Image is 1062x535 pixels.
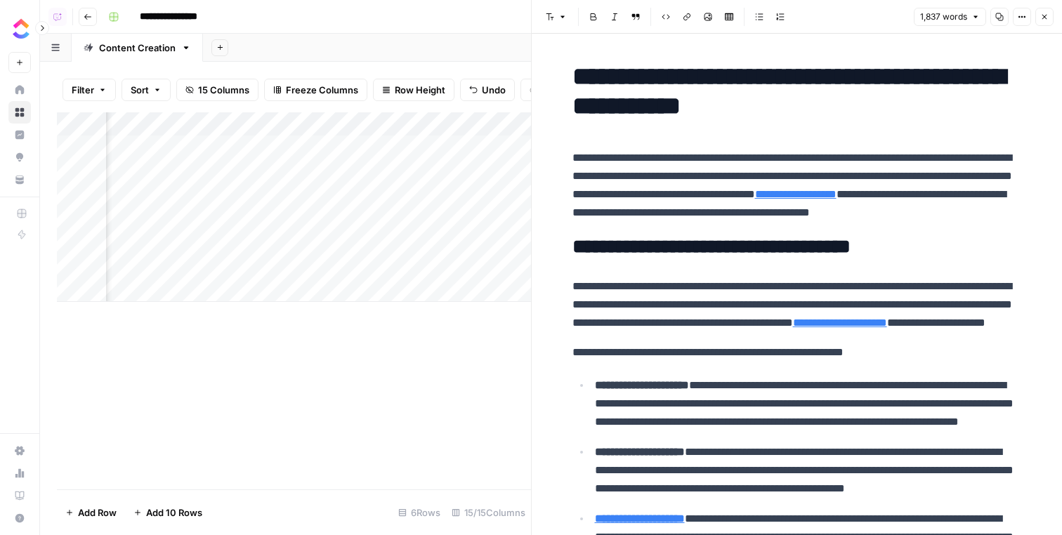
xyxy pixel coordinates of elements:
[8,440,31,462] a: Settings
[395,83,445,97] span: Row Height
[198,83,249,97] span: 15 Columns
[63,79,116,101] button: Filter
[122,79,171,101] button: Sort
[8,146,31,169] a: Opportunities
[8,101,31,124] a: Browse
[8,11,31,46] button: Workspace: ClickUp
[8,169,31,191] a: Your Data
[72,83,94,97] span: Filter
[78,506,117,520] span: Add Row
[146,506,202,520] span: Add 10 Rows
[131,83,149,97] span: Sort
[8,462,31,484] a: Usage
[57,501,125,524] button: Add Row
[286,83,358,97] span: Freeze Columns
[8,124,31,146] a: Insights
[914,8,986,26] button: 1,837 words
[482,83,506,97] span: Undo
[8,507,31,529] button: Help + Support
[373,79,454,101] button: Row Height
[8,484,31,507] a: Learning Hub
[446,501,531,524] div: 15/15 Columns
[460,79,515,101] button: Undo
[72,34,203,62] a: Content Creation
[125,501,211,524] button: Add 10 Rows
[99,41,176,55] div: Content Creation
[264,79,367,101] button: Freeze Columns
[176,79,258,101] button: 15 Columns
[8,16,34,41] img: ClickUp Logo
[8,79,31,101] a: Home
[920,11,967,23] span: 1,837 words
[393,501,446,524] div: 6 Rows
